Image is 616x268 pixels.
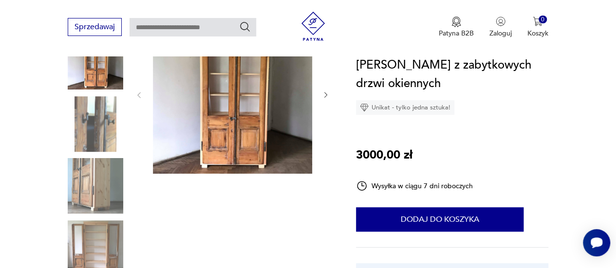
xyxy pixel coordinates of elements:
div: 0 [539,16,547,24]
h1: [PERSON_NAME] z zabytkowych drzwi okiennych [356,56,548,93]
img: Zdjęcie produktu Witryna stworzona z zabytkowych drzwi okiennych [153,15,312,174]
img: Ikona diamentu [360,103,369,112]
button: Dodaj do koszyka [356,207,523,232]
button: Patyna B2B [439,17,474,38]
iframe: Smartsupp widget button [583,229,610,256]
p: 3000,00 zł [356,146,412,164]
img: Zdjęcie produktu Witryna stworzona z zabytkowych drzwi okiennych [68,158,123,214]
div: Wysyłka w ciągu 7 dni roboczych [356,180,473,192]
img: Ikonka użytkownika [496,17,505,26]
div: Unikat - tylko jedna sztuka! [356,100,454,115]
img: Zdjęcie produktu Witryna stworzona z zabytkowych drzwi okiennych [68,96,123,152]
img: Patyna - sklep z meblami i dekoracjami vintage [299,12,328,41]
img: Zdjęcie produktu Witryna stworzona z zabytkowych drzwi okiennych [68,34,123,89]
p: Patyna B2B [439,29,474,38]
img: Ikona koszyka [533,17,542,26]
a: Ikona medaluPatyna B2B [439,17,474,38]
img: Ikona medalu [451,17,461,27]
button: Szukaj [239,21,251,33]
p: Koszyk [527,29,548,38]
button: 0Koszyk [527,17,548,38]
p: Zaloguj [489,29,512,38]
button: Zaloguj [489,17,512,38]
a: Sprzedawaj [68,24,122,31]
button: Sprzedawaj [68,18,122,36]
